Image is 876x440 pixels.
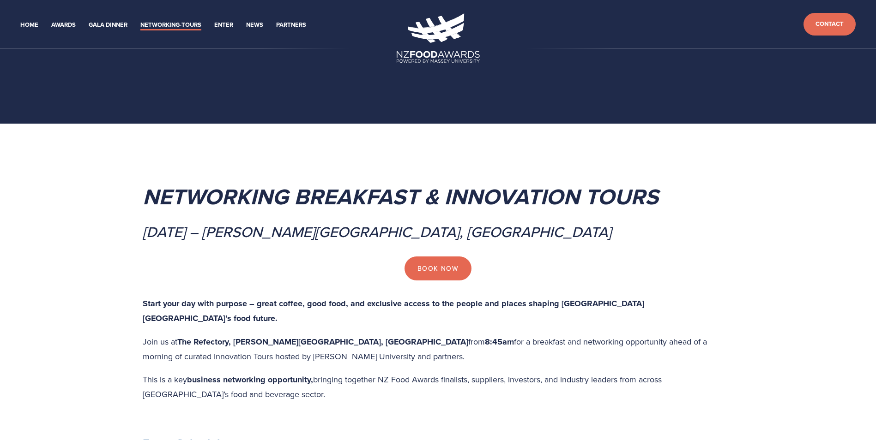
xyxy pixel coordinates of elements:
[20,20,38,30] a: Home
[51,20,76,30] a: Awards
[177,336,468,348] strong: The Refectory, [PERSON_NAME][GEOGRAPHIC_DATA], [GEOGRAPHIC_DATA]
[214,20,233,30] a: Enter
[804,13,856,36] a: Contact
[143,180,659,213] em: Networking Breakfast & Innovation Tours
[276,20,306,30] a: Partners
[485,336,514,348] strong: 8:45am
[405,256,471,280] a: Book Now
[187,374,313,386] strong: business networking opportunity,
[143,334,734,364] p: Join us at from for a breakfast and networking opportunity ahead of a morning of curated Innovati...
[89,20,127,30] a: Gala Dinner
[143,372,734,402] p: This is a key bringing together NZ Food Awards finalists, suppliers, investors, and industry lead...
[143,297,646,325] strong: Start your day with purpose – great coffee, good food, and exclusive access to the people and pla...
[246,20,263,30] a: News
[140,20,201,30] a: Networking-Tours
[143,221,611,242] em: [DATE] – [PERSON_NAME][GEOGRAPHIC_DATA], [GEOGRAPHIC_DATA]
